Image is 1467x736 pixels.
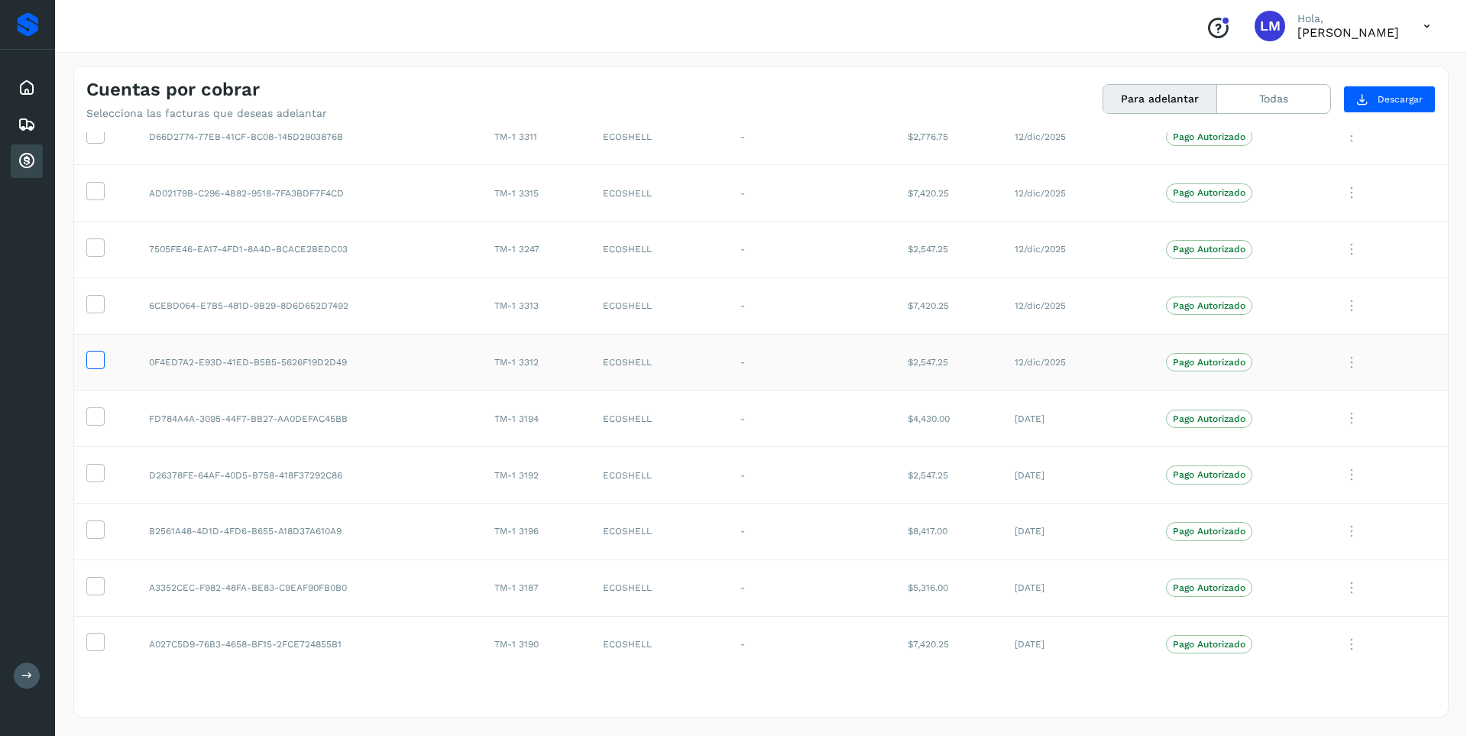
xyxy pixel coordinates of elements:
[482,559,591,616] td: TM-1 3187
[137,616,482,673] td: A027C5D9-76B3-4658-BF15-2FCE724855B1
[895,616,1002,673] td: $7,420.25
[1173,582,1245,593] p: Pago Autorizado
[895,503,1002,559] td: $8,417.00
[1002,616,1154,673] td: [DATE]
[482,447,591,504] td: TM-1 3192
[1002,559,1154,616] td: [DATE]
[137,221,482,277] td: 7505FE46-EA17-4FD1-8A4D-BCACE2BEDC03
[1343,86,1436,113] button: Descargar
[1103,85,1217,113] button: Para adelantar
[137,109,482,165] td: D66D2774-77EB-41CF-BC08-145D2903876B
[895,334,1002,391] td: $2,547.25
[728,221,895,277] td: -
[482,109,591,165] td: TM-1 3311
[591,221,728,277] td: ECOSHELL
[895,221,1002,277] td: $2,547.25
[1173,413,1245,424] p: Pago Autorizado
[895,277,1002,334] td: $7,420.25
[1173,357,1245,368] p: Pago Autorizado
[1173,187,1245,198] p: Pago Autorizado
[1002,221,1154,277] td: 12/dic/2025
[1002,165,1154,222] td: 12/dic/2025
[11,144,43,178] div: Cuentas por cobrar
[728,616,895,673] td: -
[86,107,327,120] p: Selecciona las facturas que deseas adelantar
[1002,334,1154,391] td: 12/dic/2025
[1297,25,1399,40] p: LAURA MUÑIZ DOMINGUEZ
[1217,85,1330,113] button: Todas
[728,447,895,504] td: -
[591,616,728,673] td: ECOSHELL
[591,334,728,391] td: ECOSHELL
[137,391,482,447] td: FD784A4A-3095-44F7-BB27-AA0DEFAC45BB
[482,277,591,334] td: TM-1 3313
[482,616,591,673] td: TM-1 3190
[1173,244,1245,255] p: Pago Autorizado
[1173,300,1245,311] p: Pago Autorizado
[728,503,895,559] td: -
[1173,469,1245,480] p: Pago Autorizado
[591,277,728,334] td: ECOSHELL
[895,391,1002,447] td: $4,430.00
[591,503,728,559] td: ECOSHELL
[591,559,728,616] td: ECOSHELL
[137,559,482,616] td: A3352CEC-F982-48FA-BE83-C9EAF90FB0B0
[86,79,260,101] h4: Cuentas por cobrar
[728,165,895,222] td: -
[1378,92,1423,106] span: Descargar
[1002,109,1154,165] td: 12/dic/2025
[137,165,482,222] td: AD02179B-C296-4B82-9518-7FA3BDF7F4CD
[591,109,728,165] td: ECOSHELL
[482,391,591,447] td: TM-1 3194
[137,447,482,504] td: D26378FE-64AF-40D5-B758-418F37292C86
[137,503,482,559] td: B2561A48-4D1D-4FD6-B655-A18D37A610A9
[482,221,591,277] td: TM-1 3247
[1173,639,1245,650] p: Pago Autorizado
[11,108,43,141] div: Embarques
[482,334,591,391] td: TM-1 3312
[1173,131,1245,142] p: Pago Autorizado
[1002,391,1154,447] td: [DATE]
[1002,503,1154,559] td: [DATE]
[591,391,728,447] td: ECOSHELL
[11,71,43,105] div: Inicio
[591,447,728,504] td: ECOSHELL
[1002,447,1154,504] td: [DATE]
[895,165,1002,222] td: $7,420.25
[728,391,895,447] td: -
[728,277,895,334] td: -
[1002,277,1154,334] td: 12/dic/2025
[1297,12,1399,25] p: Hola,
[728,109,895,165] td: -
[137,334,482,391] td: 0F4ED7A2-E93D-41ED-B5B5-5626F19D2D49
[591,165,728,222] td: ECOSHELL
[137,277,482,334] td: 6CEBD064-E7B5-481D-9B29-8D6D652D7492
[482,165,591,222] td: TM-1 3315
[482,503,591,559] td: TM-1 3196
[1173,526,1245,537] p: Pago Autorizado
[895,109,1002,165] td: $2,776.75
[895,559,1002,616] td: $5,316.00
[728,559,895,616] td: -
[895,447,1002,504] td: $2,547.25
[728,334,895,391] td: -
